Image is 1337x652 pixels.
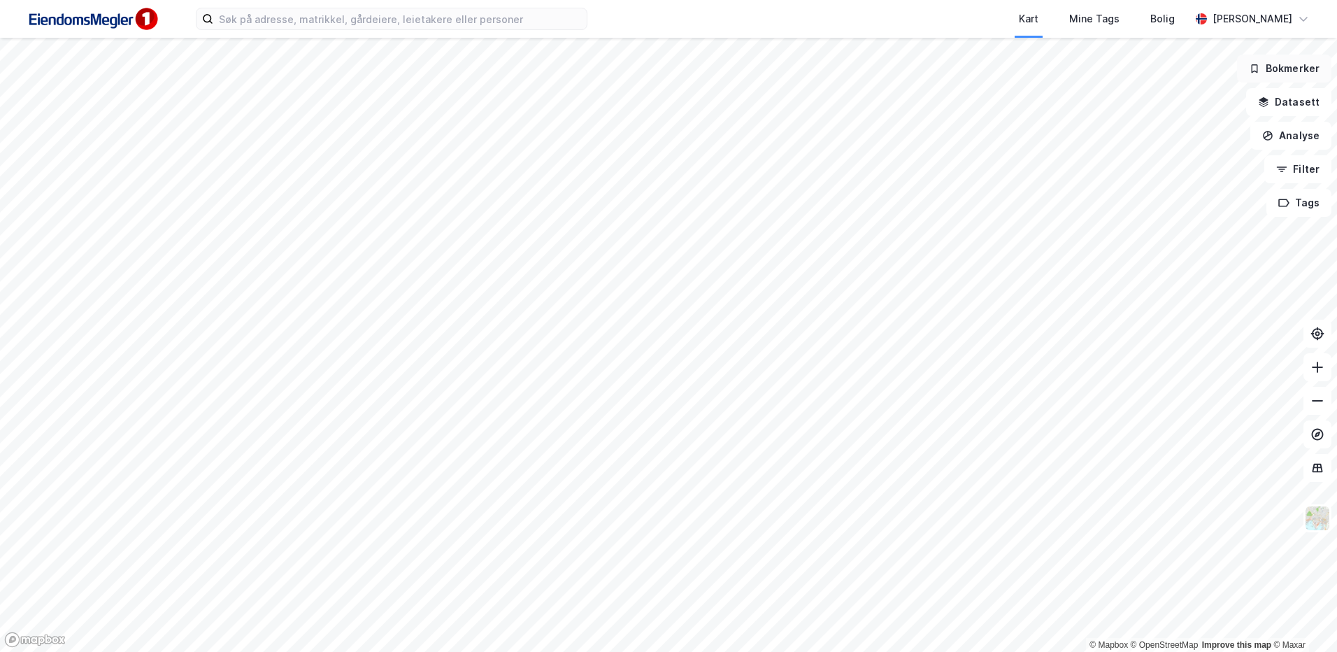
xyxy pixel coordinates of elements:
button: Datasett [1246,88,1331,116]
div: [PERSON_NAME] [1213,10,1292,27]
button: Analyse [1250,122,1331,150]
button: Filter [1264,155,1331,183]
a: OpenStreetMap [1131,640,1199,650]
iframe: Chat Widget [1267,585,1337,652]
a: Mapbox [1089,640,1128,650]
a: Improve this map [1202,640,1271,650]
button: Tags [1266,189,1331,217]
div: Mine Tags [1069,10,1120,27]
button: Bokmerker [1237,55,1331,83]
img: F4PB6Px+NJ5v8B7XTbfpPpyloAAAAASUVORK5CYII= [22,3,162,35]
div: Kontrollprogram for chat [1267,585,1337,652]
div: Kart [1019,10,1038,27]
input: Søk på adresse, matrikkel, gårdeiere, leietakere eller personer [213,8,587,29]
div: Bolig [1150,10,1175,27]
img: Z [1304,505,1331,532]
a: Mapbox homepage [4,632,66,648]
